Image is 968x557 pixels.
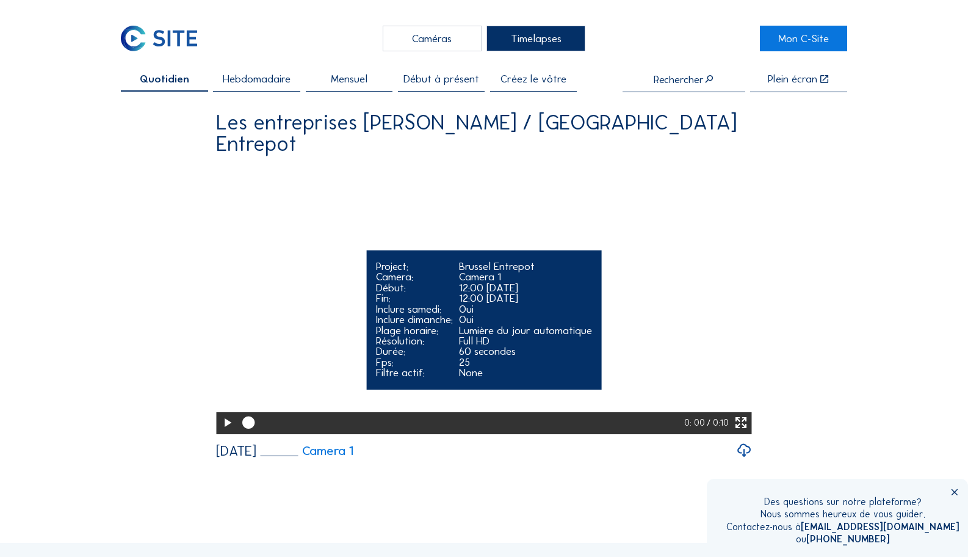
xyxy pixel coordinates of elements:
[459,293,592,304] div: 12:00 [DATE]
[376,272,453,282] div: Camera:
[376,357,453,368] div: Fps:
[376,304,453,315] div: Inclure samedi:
[376,346,453,357] div: Durée:
[459,261,592,272] div: Brussel Entrepot
[331,74,367,84] span: Mensuel
[459,368,592,378] div: None
[500,74,566,84] span: Créez le vôtre
[376,283,453,293] div: Début:
[121,26,197,51] img: C-SITE Logo
[459,304,592,315] div: Oui
[383,26,482,51] div: Caméras
[376,326,453,336] div: Plage horaire:
[726,508,959,520] div: Nous sommes heureux de vous guider.
[726,533,959,545] div: ou
[376,315,453,325] div: Inclure dimanche:
[459,272,592,282] div: Camera 1
[760,26,847,51] a: Mon C-Site
[376,261,453,272] div: Project:
[806,533,890,545] a: [PHONE_NUMBER]
[216,164,751,432] video: Your browser does not support the video tag.
[459,326,592,336] div: Lumière du jour automatique
[140,74,189,84] span: Quotidien
[726,521,959,533] div: Contactez-nous à
[216,444,256,458] div: [DATE]
[459,283,592,293] div: 12:00 [DATE]
[216,112,751,155] div: Les entreprises [PERSON_NAME] / [GEOGRAPHIC_DATA] Entrepot
[726,496,959,508] div: Des questions sur notre plateforme?
[684,412,707,434] div: 0: 00
[261,445,353,457] a: Camera 1
[459,315,592,325] div: Oui
[707,412,729,434] div: / 0:10
[459,336,592,346] div: Full HD
[376,368,453,378] div: Filtre actif:
[223,74,291,84] span: Hebdomadaire
[121,26,208,51] a: C-SITE Logo
[459,357,592,368] div: 25
[376,336,453,346] div: Résolution:
[768,74,817,85] div: Plein écran
[403,74,479,84] span: Début à présent
[459,346,592,357] div: 60 secondes
[486,26,585,51] div: Timelapses
[801,521,959,533] a: [EMAIL_ADDRESS][DOMAIN_NAME]
[376,293,453,304] div: Fin:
